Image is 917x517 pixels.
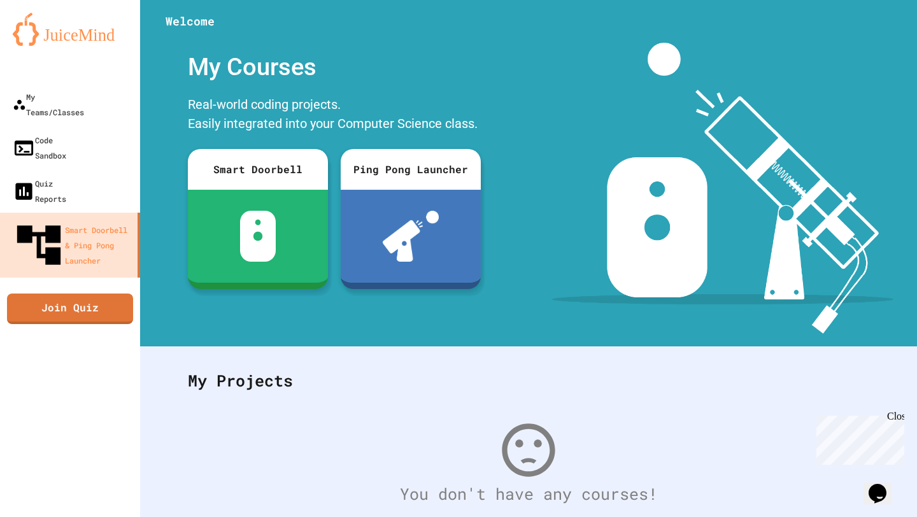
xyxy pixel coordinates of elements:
[240,211,276,262] img: sdb-white.svg
[175,356,882,406] div: My Projects
[864,466,904,504] iframe: chat widget
[188,149,328,190] div: Smart Doorbell
[13,13,127,46] img: logo-orange.svg
[13,176,66,206] div: Quiz Reports
[175,482,882,506] div: You don't have any courses!
[7,294,133,324] a: Join Quiz
[811,411,904,465] iframe: chat widget
[13,132,66,163] div: Code Sandbox
[181,92,487,139] div: Real-world coding projects. Easily integrated into your Computer Science class.
[13,219,132,271] div: Smart Doorbell & Ping Pong Launcher
[181,43,487,92] div: My Courses
[341,149,481,190] div: Ping Pong Launcher
[5,5,88,81] div: Chat with us now!Close
[383,211,439,262] img: ppl-with-ball.png
[552,43,893,334] img: banner-image-my-projects.png
[13,89,84,120] div: My Teams/Classes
